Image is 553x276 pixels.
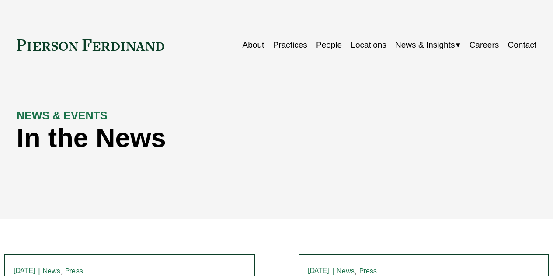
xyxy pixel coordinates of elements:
[508,37,537,53] a: Contact
[337,267,355,275] a: News
[43,267,61,275] a: News
[243,37,264,53] a: About
[14,267,35,274] time: [DATE]
[61,266,63,275] span: ,
[17,122,407,153] h1: In the News
[395,37,460,53] a: folder dropdown
[395,38,455,52] span: News & Insights
[359,267,377,275] a: Press
[17,109,108,122] strong: NEWS & EVENTS
[308,267,330,274] time: [DATE]
[316,37,342,53] a: People
[470,37,499,53] a: Careers
[65,267,83,275] a: Press
[351,37,386,53] a: Locations
[273,37,307,53] a: Practices
[355,266,357,275] span: ,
